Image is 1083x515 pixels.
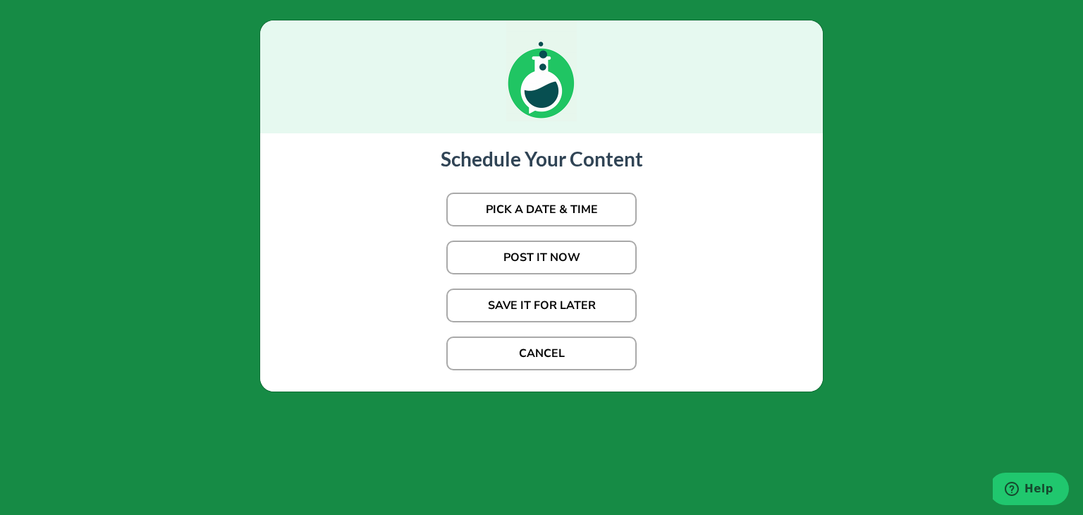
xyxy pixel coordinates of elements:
button: SAVE IT FOR LATER [446,289,637,322]
iframe: Opens a widget where you can find more information [993,473,1069,508]
img: loading_green.c7b22621.gif [506,20,577,121]
button: PICK A DATE & TIME [446,193,637,226]
button: CANCEL [446,337,637,370]
button: POST IT NOW [446,241,637,274]
h3: Schedule Your Content [274,147,809,171]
